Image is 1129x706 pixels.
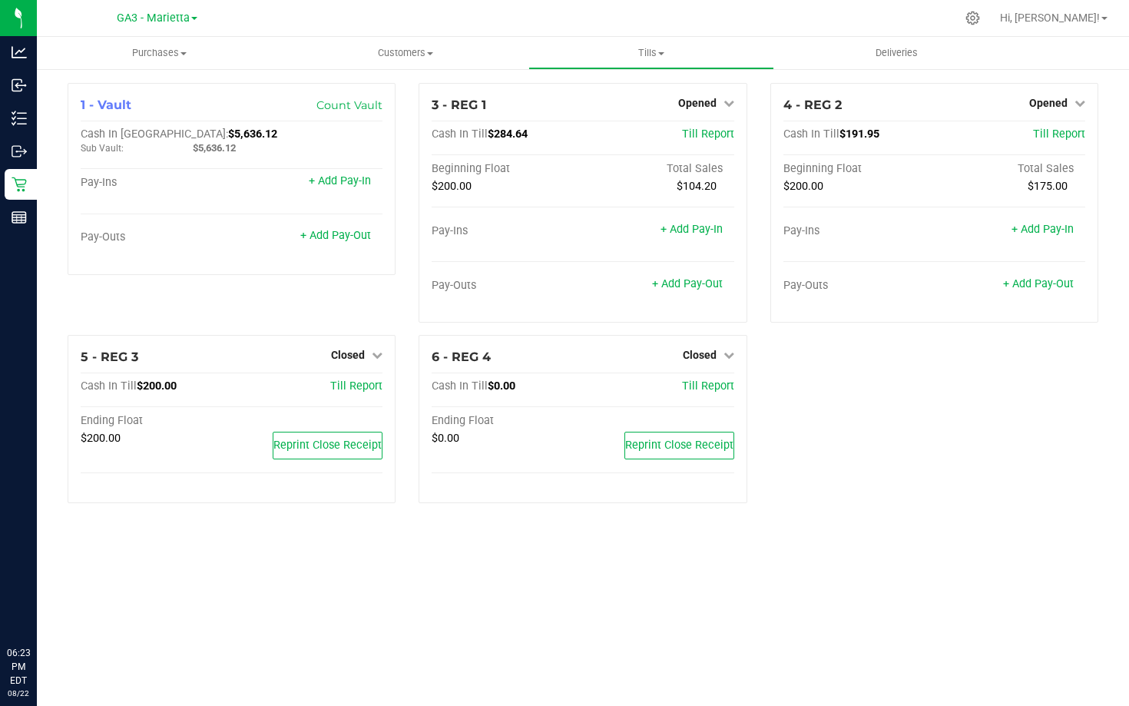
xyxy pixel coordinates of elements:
[432,224,583,238] div: Pay-Ins
[81,128,228,141] span: Cash In [GEOGRAPHIC_DATA]:
[300,229,371,242] a: + Add Pay-Out
[783,180,823,193] span: $200.00
[682,380,734,393] a: Till Report
[81,98,131,112] span: 1 - Vault
[273,432,382,459] button: Reprint Close Receipt
[432,162,583,176] div: Beginning Float
[1033,128,1085,141] a: Till Report
[432,414,583,428] div: Ending Float
[1011,223,1074,236] a: + Add Pay-In
[228,128,277,141] span: $5,636.12
[1000,12,1100,24] span: Hi, [PERSON_NAME]!
[683,349,717,361] span: Closed
[774,37,1020,69] a: Deliveries
[273,439,382,452] span: Reprint Close Receipt
[583,162,734,176] div: Total Sales
[117,12,190,25] span: GA3 - Marietta
[432,279,583,293] div: Pay-Outs
[488,380,515,393] span: $0.00
[432,432,459,445] span: $0.00
[682,128,734,141] a: Till Report
[37,37,283,69] a: Purchases
[7,688,30,699] p: 08/22
[783,162,935,176] div: Beginning Float
[624,432,734,459] button: Reprint Close Receipt
[12,78,27,93] inline-svg: Inbound
[661,223,723,236] a: + Add Pay-In
[12,144,27,159] inline-svg: Outbound
[81,350,138,364] span: 5 - REG 3
[81,380,137,393] span: Cash In Till
[432,180,472,193] span: $200.00
[81,176,232,190] div: Pay-Ins
[625,439,733,452] span: Reprint Close Receipt
[193,142,236,154] span: $5,636.12
[7,646,30,688] p: 06:23 PM EDT
[432,380,488,393] span: Cash In Till
[283,46,528,60] span: Customers
[432,128,488,141] span: Cash In Till
[81,414,232,428] div: Ending Float
[12,177,27,192] inline-svg: Retail
[528,37,774,69] a: Tills
[855,46,939,60] span: Deliveries
[934,162,1085,176] div: Total Sales
[331,349,365,361] span: Closed
[783,98,842,112] span: 4 - REG 2
[783,128,839,141] span: Cash In Till
[330,380,382,393] a: Till Report
[309,174,371,187] a: + Add Pay-In
[81,230,232,244] div: Pay-Outs
[652,277,723,290] a: + Add Pay-Out
[283,37,528,69] a: Customers
[529,46,773,60] span: Tills
[12,111,27,126] inline-svg: Inventory
[1003,277,1074,290] a: + Add Pay-Out
[839,128,879,141] span: $191.95
[81,432,121,445] span: $200.00
[1029,97,1068,109] span: Opened
[137,380,177,393] span: $200.00
[15,583,61,629] iframe: Resource center
[677,180,717,193] span: $104.20
[783,279,935,293] div: Pay-Outs
[316,98,382,112] a: Count Vault
[37,46,283,60] span: Purchases
[1028,180,1068,193] span: $175.00
[81,143,124,154] span: Sub Vault:
[432,98,486,112] span: 3 - REG 1
[678,97,717,109] span: Opened
[783,224,935,238] div: Pay-Ins
[488,128,528,141] span: $284.64
[12,210,27,225] inline-svg: Reports
[12,45,27,60] inline-svg: Analytics
[432,350,491,364] span: 6 - REG 4
[963,11,982,25] div: Manage settings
